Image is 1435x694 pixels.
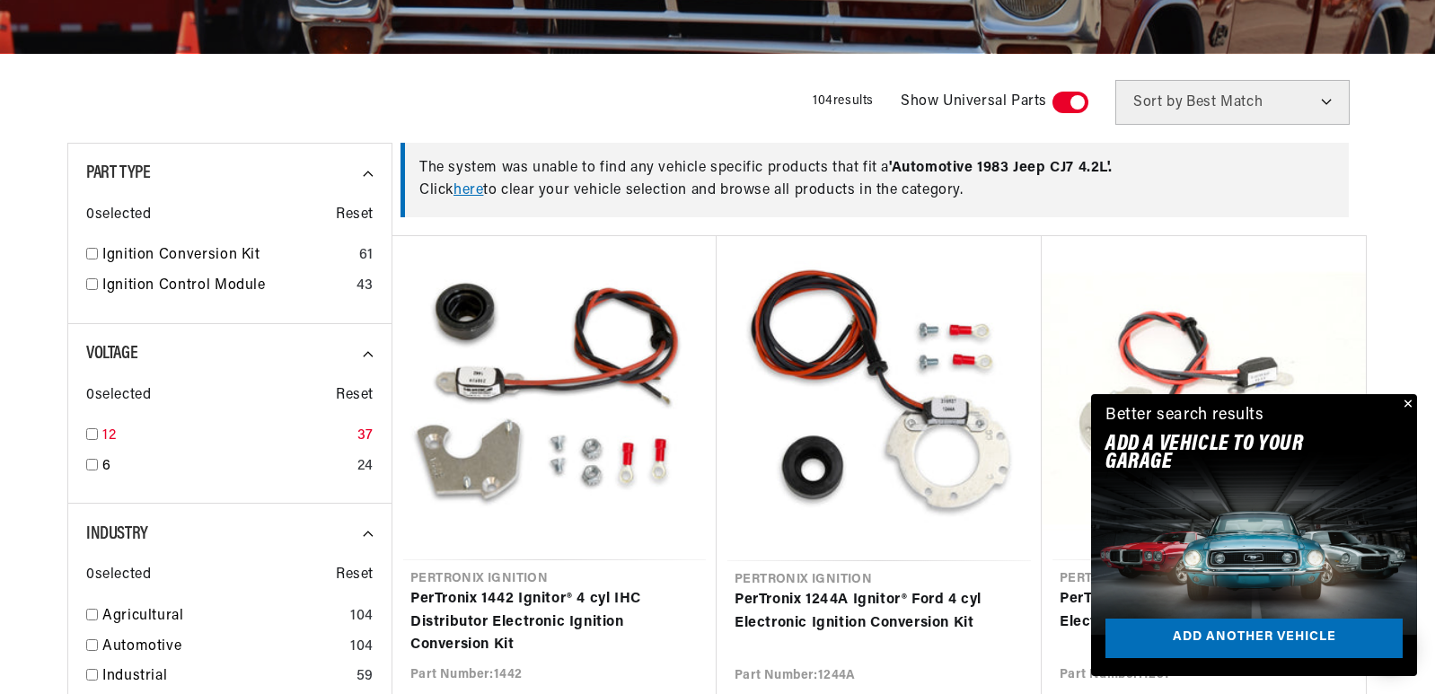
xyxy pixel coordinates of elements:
[102,244,352,268] a: Ignition Conversion Kit
[410,588,699,657] a: PerTronix 1442 Ignitor® 4 cyl IHC Distributor Electronic Ignition Conversion Kit
[357,455,374,479] div: 24
[889,161,1112,175] span: ' Automotive 1983 Jeep CJ7 4.2L '.
[86,564,151,587] span: 0 selected
[336,204,374,227] span: Reset
[86,384,151,408] span: 0 selected
[86,525,148,543] span: Industry
[357,665,374,689] div: 59
[86,164,150,182] span: Part Type
[350,636,374,659] div: 104
[1395,394,1417,416] button: Close
[336,564,374,587] span: Reset
[1105,435,1358,472] h2: Add A VEHICLE to your garage
[86,345,137,363] span: Voltage
[735,589,1024,635] a: PerTronix 1244A Ignitor® Ford 4 cyl Electronic Ignition Conversion Kit
[453,183,483,198] a: here
[86,204,151,227] span: 0 selected
[401,143,1349,217] div: The system was unable to find any vehicle specific products that fit a Click to clear your vehicl...
[1105,403,1264,429] div: Better search results
[102,275,349,298] a: Ignition Control Module
[350,605,374,628] div: 104
[359,244,374,268] div: 61
[813,94,874,108] span: 104 results
[1115,80,1350,125] select: Sort by
[336,384,374,408] span: Reset
[102,605,343,628] a: Agricultural
[357,275,374,298] div: 43
[357,425,374,448] div: 37
[901,91,1047,114] span: Show Universal Parts
[1133,95,1183,110] span: Sort by
[102,455,350,479] a: 6
[102,665,349,689] a: Industrial
[1060,588,1348,634] a: PerTronix 1231 Ignitor® Ford 3 cyl Electronic Ignition Conversion Kit
[1105,619,1403,659] a: Add another vehicle
[102,636,343,659] a: Automotive
[102,425,350,448] a: 12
